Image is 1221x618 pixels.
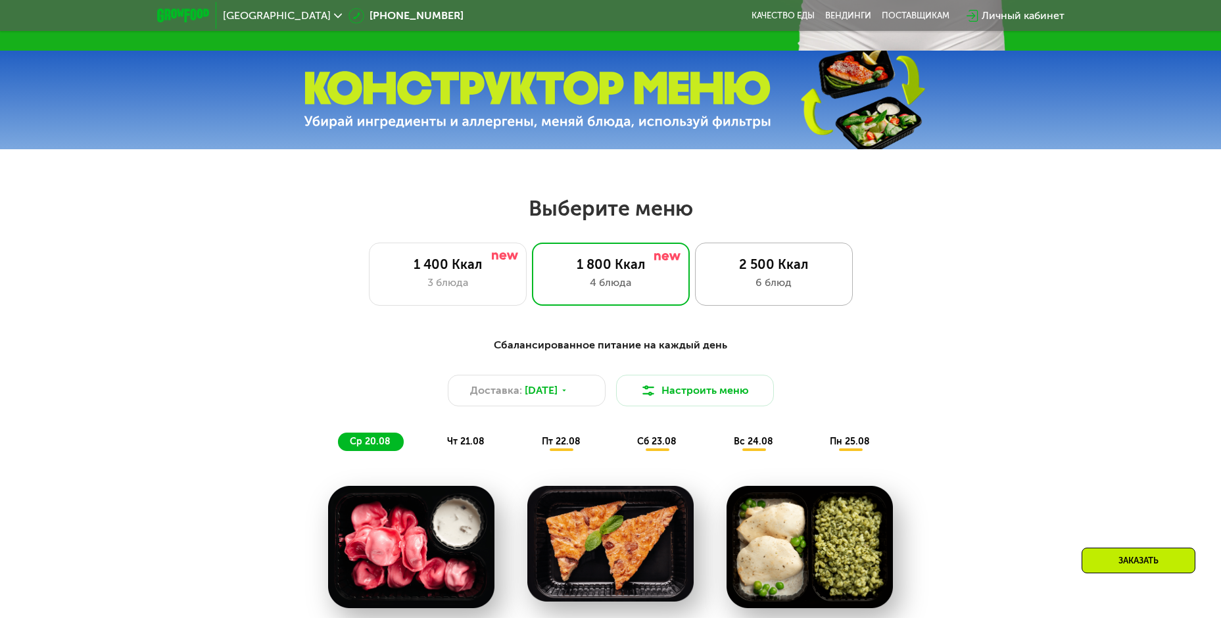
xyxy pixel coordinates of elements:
div: 1 400 Ккал [383,256,513,272]
div: 2 500 Ккал [709,256,839,272]
h2: Выберите меню [42,195,1179,222]
span: Доставка: [470,383,522,398]
div: 4 блюда [546,275,676,291]
div: 3 блюда [383,275,513,291]
span: чт 21.08 [447,436,485,447]
span: [GEOGRAPHIC_DATA] [223,11,331,21]
span: вс 24.08 [734,436,773,447]
div: 1 800 Ккал [546,256,676,272]
a: Вендинги [825,11,871,21]
div: Сбалансированное питание на каждый день [222,337,1000,354]
button: Настроить меню [616,375,774,406]
div: Заказать [1082,548,1195,573]
span: пт 22.08 [542,436,581,447]
span: пн 25.08 [830,436,870,447]
a: Качество еды [752,11,815,21]
span: сб 23.08 [637,436,677,447]
div: Личный кабинет [982,8,1065,24]
a: [PHONE_NUMBER] [348,8,464,24]
div: поставщикам [882,11,949,21]
span: [DATE] [525,383,558,398]
div: 6 блюд [709,275,839,291]
span: ср 20.08 [350,436,391,447]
